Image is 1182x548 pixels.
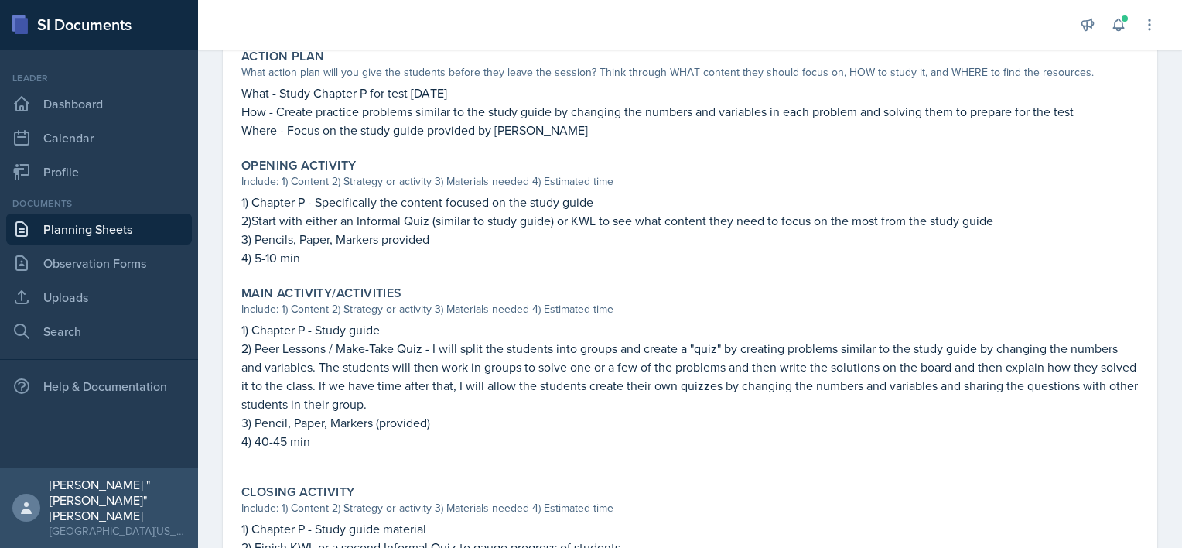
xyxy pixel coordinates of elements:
div: [PERSON_NAME] "[PERSON_NAME]" [PERSON_NAME] [50,477,186,523]
p: 4) 5-10 min [241,248,1139,267]
p: 4) 40-45 min [241,432,1139,450]
p: 1) Chapter P - Specifically the content focused on the study guide [241,193,1139,211]
a: Observation Forms [6,248,192,279]
p: What - Study Chapter P for test [DATE] [241,84,1139,102]
a: Search [6,316,192,347]
p: How - Create practice problems similar to the study guide by changing the numbers and variables i... [241,102,1139,121]
div: Documents [6,197,192,211]
p: 3) Pencils, Paper, Markers provided [241,230,1139,248]
label: Opening Activity [241,158,356,173]
div: Help & Documentation [6,371,192,402]
a: Uploads [6,282,192,313]
p: 2)Start with either an Informal Quiz (similar to study guide) or KWL to see what content they nee... [241,211,1139,230]
a: Planning Sheets [6,214,192,245]
p: 2) Peer Lessons / Make-Take Quiz - I will split the students into groups and create a "quiz" by c... [241,339,1139,413]
p: Where - Focus on the study guide provided by [PERSON_NAME] [241,121,1139,139]
label: Closing Activity [241,485,354,500]
a: Profile [6,156,192,187]
p: 1) Chapter P - Study guide [241,320,1139,339]
div: [GEOGRAPHIC_DATA][US_STATE] in [GEOGRAPHIC_DATA] [50,523,186,539]
div: Leader [6,71,192,85]
a: Dashboard [6,88,192,119]
label: Action Plan [241,49,324,64]
label: Main Activity/Activities [241,286,402,301]
div: What action plan will you give the students before they leave the session? Think through WHAT con... [241,64,1139,80]
div: Include: 1) Content 2) Strategy or activity 3) Materials needed 4) Estimated time [241,173,1139,190]
p: 1) Chapter P - Study guide material [241,519,1139,538]
div: Include: 1) Content 2) Strategy or activity 3) Materials needed 4) Estimated time [241,301,1139,317]
div: Include: 1) Content 2) Strategy or activity 3) Materials needed 4) Estimated time [241,500,1139,516]
p: 3) Pencil, Paper, Markers (provided) [241,413,1139,432]
a: Calendar [6,122,192,153]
